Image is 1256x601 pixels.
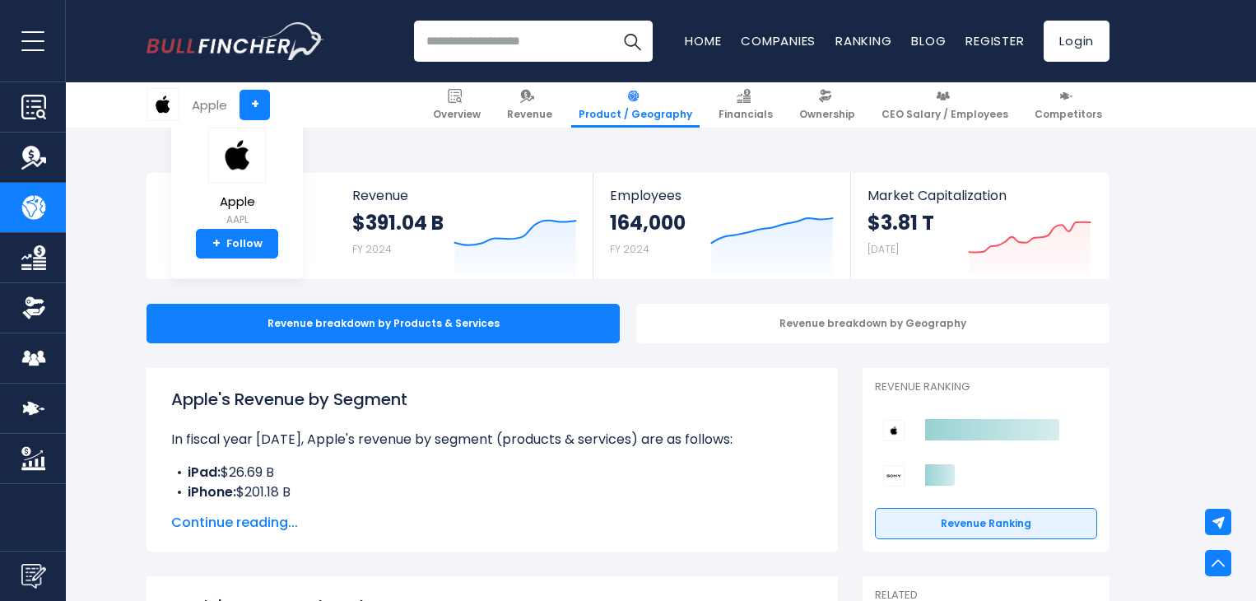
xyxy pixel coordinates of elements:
[433,108,481,121] span: Overview
[192,96,227,114] div: Apple
[208,195,266,209] span: Apple
[196,229,278,259] a: +Follow
[1044,21,1109,62] a: Login
[741,32,816,49] a: Companies
[868,242,899,256] small: [DATE]
[875,508,1097,539] a: Revenue Ranking
[875,380,1097,394] p: Revenue Ranking
[685,32,721,49] a: Home
[171,430,813,450] p: In fiscal year [DATE], Apple's revenue by segment (products & services) are as follows:
[171,513,813,533] span: Continue reading...
[147,22,323,60] a: Go to homepage
[792,82,863,128] a: Ownership
[500,82,560,128] a: Revenue
[352,210,444,235] strong: $391.04 B
[171,387,813,412] h1: Apple's Revenue by Segment
[507,108,552,121] span: Revenue
[882,108,1008,121] span: CEO Salary / Employees
[171,463,813,482] li: $26.69 B
[851,173,1108,279] a: Market Capitalization $3.81 T [DATE]
[147,89,179,120] img: AAPL logo
[579,108,692,121] span: Product / Geography
[610,188,833,203] span: Employees
[593,173,849,279] a: Employees 164,000 FY 2024
[610,210,686,235] strong: 164,000
[571,82,700,128] a: Product / Geography
[336,173,593,279] a: Revenue $391.04 B FY 2024
[352,188,577,203] span: Revenue
[835,32,891,49] a: Ranking
[965,32,1024,49] a: Register
[868,188,1091,203] span: Market Capitalization
[1027,82,1109,128] a: Competitors
[719,108,773,121] span: Financials
[188,482,236,501] b: iPhone:
[352,242,392,256] small: FY 2024
[207,127,267,230] a: Apple AAPL
[711,82,780,128] a: Financials
[610,242,649,256] small: FY 2024
[883,465,905,487] img: Sony Group Corporation competitors logo
[147,22,324,60] img: Bullfincher logo
[874,82,1016,128] a: CEO Salary / Employees
[208,128,266,183] img: AAPL logo
[883,420,905,441] img: Apple competitors logo
[240,90,270,120] a: +
[426,82,488,128] a: Overview
[21,296,46,320] img: Ownership
[1035,108,1102,121] span: Competitors
[612,21,653,62] button: Search
[868,210,934,235] strong: $3.81 T
[212,236,221,251] strong: +
[799,108,855,121] span: Ownership
[188,463,221,482] b: iPad:
[208,212,266,227] small: AAPL
[147,304,620,343] div: Revenue breakdown by Products & Services
[636,304,1109,343] div: Revenue breakdown by Geography
[171,482,813,502] li: $201.18 B
[911,32,946,49] a: Blog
